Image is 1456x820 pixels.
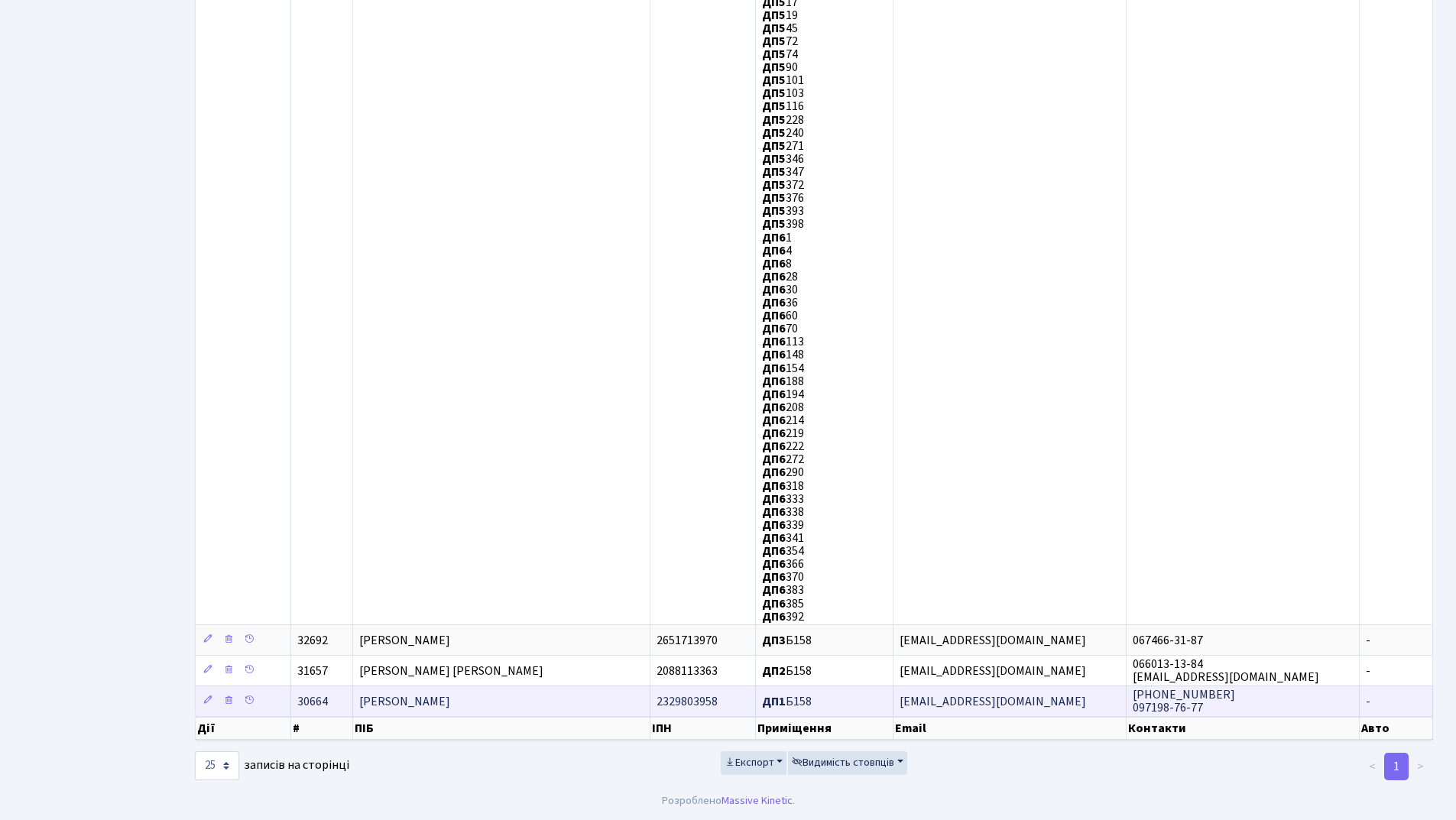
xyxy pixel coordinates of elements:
b: ДП6 [762,517,786,533]
b: ДП5 [762,125,786,141]
span: [PERSON_NAME] [359,632,450,649]
span: Експорт [725,755,774,770]
span: [EMAIL_ADDRESS][DOMAIN_NAME] [900,663,1086,679]
b: ДП6 [762,478,786,494]
b: ДП5 [762,216,786,233]
div: Розроблено . [662,792,795,809]
b: ДП6 [762,465,786,481]
b: ДП6 [762,255,786,272]
label: записів на сторінці [195,751,349,780]
span: Видимість стовпців [792,755,894,770]
b: ДП5 [762,112,786,128]
b: ДП5 [762,46,786,63]
b: ДП6 [762,242,786,259]
b: ДП6 [762,320,786,337]
b: ДП5 [762,99,786,115]
b: ДП6 [762,333,786,350]
span: 066013-13-84 [EMAIL_ADDRESS][DOMAIN_NAME] [1133,656,1319,685]
b: ДП6 [762,438,786,455]
th: ІПН [650,717,756,740]
span: - [1366,693,1370,710]
th: Email [893,717,1127,740]
b: ДП5 [762,203,786,219]
b: ДП6 [762,347,786,364]
span: Б158 [762,663,812,679]
b: ДП5 [762,138,786,154]
b: ДП5 [762,33,786,50]
span: 2651713970 [657,632,718,649]
b: ДП6 [762,556,786,572]
span: 30664 [297,693,328,710]
button: Видимість стовпців [788,751,907,775]
b: ДП5 [762,59,786,76]
span: [EMAIL_ADDRESS][DOMAIN_NAME] [900,693,1086,710]
b: ДП5 [762,85,786,102]
span: Б158 [762,693,812,710]
th: ПІБ [353,717,650,740]
b: ДП6 [762,582,786,599]
span: Б158 [762,632,812,649]
span: - [1366,663,1370,679]
th: Дії [196,717,291,740]
b: ДП6 [762,307,786,324]
b: ДП6 [762,386,786,403]
b: ДП5 [762,190,786,206]
b: ДП5 [762,7,786,24]
span: [PERSON_NAME] [359,693,450,710]
b: ДП6 [762,229,786,246]
span: [EMAIL_ADDRESS][DOMAIN_NAME] [900,632,1086,649]
a: Massive Kinetic [722,792,793,809]
span: 2329803958 [657,693,718,710]
b: ДП6 [762,373,786,390]
b: ДП6 [762,595,786,612]
a: 1 [1384,753,1409,780]
b: ДП6 [762,543,786,559]
b: ДП6 [762,412,786,429]
b: ДП5 [762,72,786,89]
b: ДП6 [762,268,786,285]
span: - [1366,632,1370,649]
button: Експорт [721,751,787,775]
span: 2088113363 [657,663,718,679]
b: ДП5 [762,177,786,193]
b: ДП6 [762,491,786,507]
b: ДП5 [762,151,786,167]
th: Контакти [1127,717,1360,740]
b: ДП6 [762,399,786,416]
b: ДП2 [762,663,786,679]
b: ДП6 [762,425,786,442]
span: [PERSON_NAME] [PERSON_NAME] [359,663,543,679]
th: Авто [1360,717,1433,740]
b: ДП5 [762,164,786,180]
span: 31657 [297,663,328,679]
b: ДП6 [762,360,786,377]
th: Приміщення [756,717,894,740]
b: ДП6 [762,608,786,625]
span: 32692 [297,632,328,649]
span: [PHONE_NUMBER] 097198-76-77 [1133,686,1235,716]
b: ДП6 [762,504,786,520]
b: ДП6 [762,294,786,311]
b: ДП6 [762,530,786,546]
b: ДП1 [762,693,786,710]
select: записів на сторінці [195,751,239,780]
b: ДП6 [762,281,786,298]
b: ДП5 [762,20,786,37]
span: 067466-31-87 [1133,632,1203,649]
b: ДП3 [762,632,786,649]
th: # [291,717,353,740]
b: ДП6 [762,569,786,585]
b: ДП6 [762,451,786,468]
